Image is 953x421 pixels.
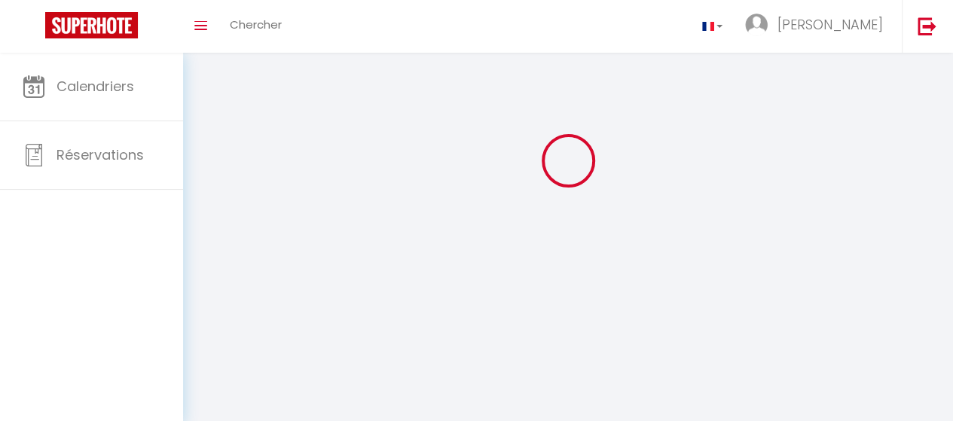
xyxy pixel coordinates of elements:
[777,15,883,34] span: [PERSON_NAME]
[745,14,768,36] img: ...
[12,6,57,51] button: Ouvrir le widget de chat LiveChat
[57,77,134,96] span: Calendriers
[57,145,144,164] span: Réservations
[45,12,138,38] img: Super Booking
[918,17,936,35] img: logout
[230,17,282,32] span: Chercher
